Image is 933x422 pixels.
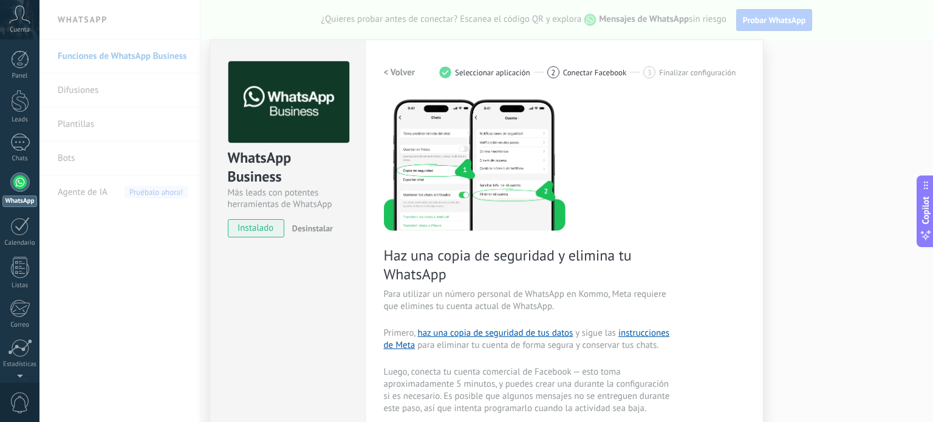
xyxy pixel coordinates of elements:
span: 3 [648,67,652,78]
div: Estadísticas [2,361,38,369]
div: Listas [2,282,38,290]
div: WhatsApp [2,196,37,207]
span: Conectar Facebook [563,68,627,77]
div: Calendario [2,239,38,247]
a: instrucciones de Meta [384,327,670,351]
div: Panel [2,72,38,80]
span: Primero, y sigue las para eliminar tu cuenta de forma segura y conservar tus chats. [384,327,673,352]
span: Para utilizar un número personal de WhatsApp en Kommo, Meta requiere que elimines tu cuenta actua... [384,288,673,313]
button: Desinstalar [287,219,333,237]
img: logo_main.png [228,61,349,143]
button: < Volver [384,61,415,83]
div: Más leads con potentes herramientas de WhatsApp [228,187,347,210]
span: Copilot [920,196,932,224]
div: Correo [2,321,38,329]
div: WhatsApp Business [228,148,347,187]
div: Leads [2,116,38,124]
a: haz una copia de seguridad de tus datos [417,327,573,339]
h2: < Volver [384,67,415,78]
span: Desinstalar [292,223,333,234]
span: Haz una copia de seguridad y elimina tu WhatsApp [384,246,673,284]
span: Seleccionar aplicación [455,68,530,77]
span: instalado [228,219,284,237]
span: Cuenta [10,26,30,34]
span: Luego, conecta tu cuenta comercial de Facebook — esto toma aproximadamente 5 minutos, y puedes cr... [384,366,673,415]
span: Finalizar configuración [659,68,736,77]
img: delete personal phone [384,98,566,231]
span: 2 [551,67,555,78]
div: Chats [2,155,38,163]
